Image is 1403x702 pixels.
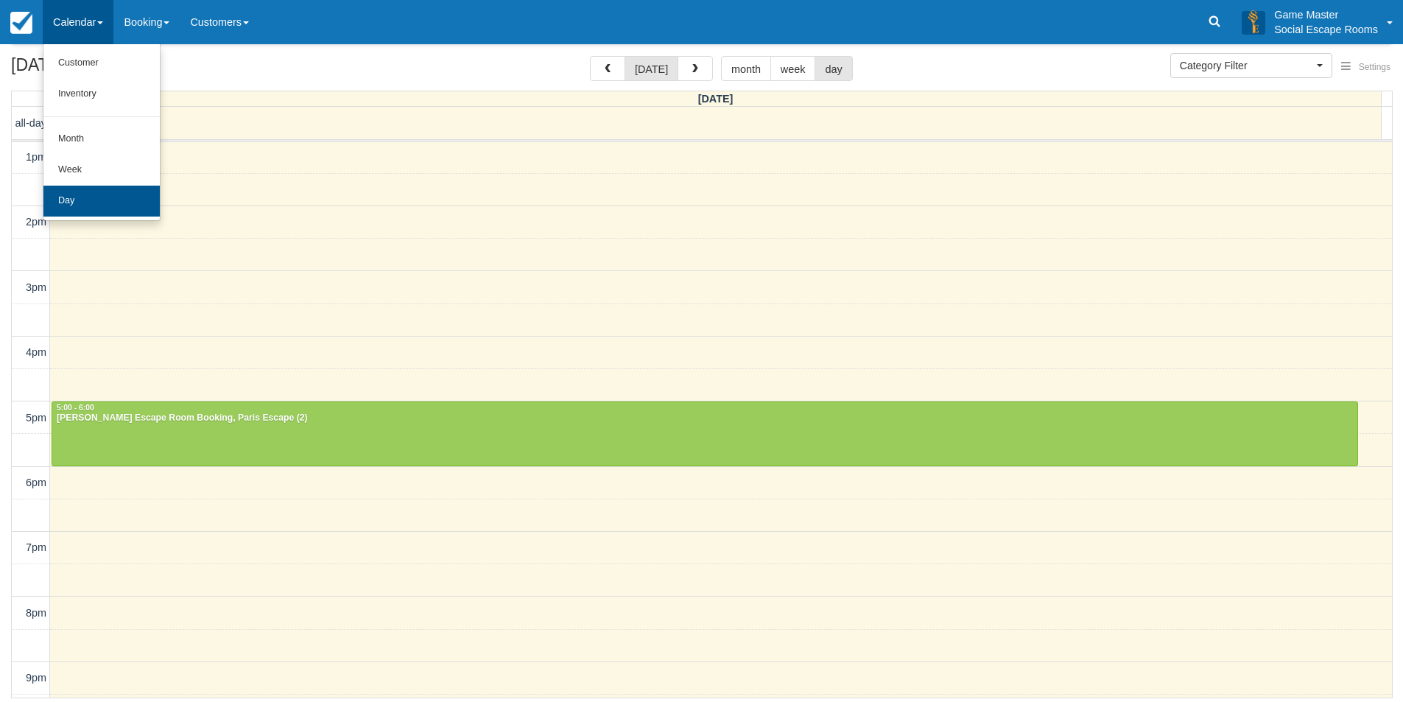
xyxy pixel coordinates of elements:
button: [DATE] [625,56,678,81]
a: Day [43,186,160,217]
p: Social Escape Rooms [1274,22,1378,37]
a: Customer [43,48,160,79]
button: Settings [1332,57,1399,78]
a: 5:00 - 6:00[PERSON_NAME] Escape Room Booking, Paris Escape (2) [52,401,1358,466]
span: 5:00 - 6:00 [57,404,94,412]
span: all-day [15,117,46,129]
p: Game Master [1274,7,1378,22]
span: 6pm [26,477,46,488]
a: Month [43,124,160,155]
span: 2pm [26,216,46,228]
a: Week [43,155,160,186]
img: A3 [1242,10,1265,34]
span: 9pm [26,672,46,684]
span: 3pm [26,281,46,293]
span: 1pm [26,151,46,163]
button: day [815,56,852,81]
h2: [DATE] [11,56,197,83]
button: Category Filter [1170,53,1332,78]
button: week [770,56,816,81]
span: Settings [1359,62,1390,72]
span: 8pm [26,607,46,619]
span: 7pm [26,541,46,553]
span: 4pm [26,346,46,358]
span: Category Filter [1180,58,1313,73]
ul: Calendar [43,44,161,221]
div: [PERSON_NAME] Escape Room Booking, Paris Escape (2) [56,413,1354,424]
span: 5pm [26,412,46,424]
a: Inventory [43,79,160,110]
span: [DATE] [698,93,734,105]
button: month [721,56,771,81]
img: checkfront-main-nav-mini-logo.png [10,12,32,34]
